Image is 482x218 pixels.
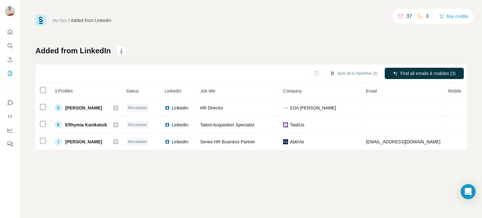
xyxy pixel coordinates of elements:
[5,26,15,38] button: Quick start
[366,139,440,144] span: [EMAIL_ADDRESS][DOMAIN_NAME]
[5,125,15,136] button: Dashboard
[126,88,139,93] span: Status
[128,139,147,145] span: Not started
[65,139,102,145] span: [PERSON_NAME]
[283,105,288,110] img: company-logo
[35,46,111,56] h1: Added from LinkedIn
[65,105,102,111] span: [PERSON_NAME]
[439,12,468,21] button: Buy credits
[200,139,255,144] span: Senior HR Business Partner
[5,6,15,16] img: Avatar
[35,15,46,26] img: Surfe Logo
[325,69,382,78] button: Sync all to Pipedrive (3)
[426,13,429,20] p: 3
[165,122,170,127] img: LinkedIn logo
[165,105,170,110] img: LinkedIn logo
[283,88,302,93] span: Company
[172,105,188,111] span: LinkedIn
[68,17,70,24] li: /
[71,17,111,24] div: Added from LinkedIn
[283,122,288,127] img: company-logo
[52,18,67,23] a: My lists
[128,105,147,111] span: Not started
[55,88,73,93] span: 3 Profiles
[5,54,15,65] button: Enrich CSV
[400,70,456,77] span: Find all emails & mobiles (3)
[128,122,147,128] span: Not started
[290,139,304,145] span: AbbVie
[55,121,62,129] div: E
[5,138,15,150] button: Feedback
[461,184,476,199] div: Open Intercom Messenger
[55,104,62,112] div: C
[172,122,188,128] span: LinkedIn
[200,105,223,110] span: HR Director
[5,111,15,122] button: Use Surfe API
[5,68,15,79] button: My lists
[165,88,181,93] span: LinkedIn
[200,88,215,93] span: Job title
[5,97,15,108] button: Use Surfe on LinkedIn
[406,13,412,20] p: 37
[448,88,461,93] span: Mobile
[55,138,62,146] div: I
[366,88,377,93] span: Email
[385,68,464,79] button: Find all emails & mobiles (3)
[290,122,304,128] span: TaskUs
[165,139,170,144] img: LinkedIn logo
[5,40,15,51] button: Search
[200,122,254,127] span: Talent Acquisition Specialist
[65,122,107,128] span: Efthymia Kanikatsik
[283,139,288,144] img: company-logo
[172,139,188,145] span: LinkedIn
[290,105,336,111] span: ΣΟΛ [PERSON_NAME]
